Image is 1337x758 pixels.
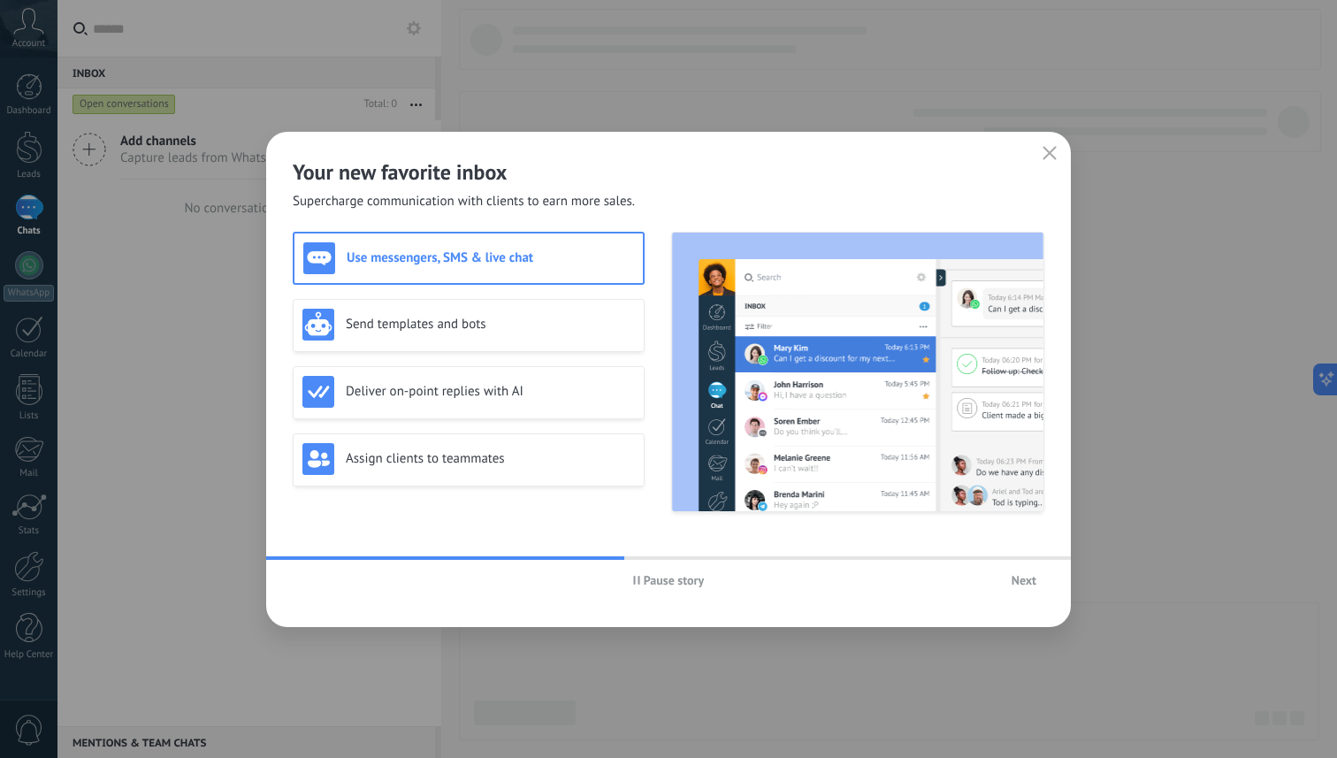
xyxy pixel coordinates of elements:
h3: Use messengers, SMS & live chat [347,249,634,266]
button: Next [1004,567,1044,593]
h3: Send templates and bots [346,316,635,333]
button: Pause story [625,567,713,593]
h3: Deliver on-point replies with AI [346,383,635,400]
h2: Your new favorite inbox [293,158,1044,186]
h3: Assign clients to teammates [346,450,635,467]
span: Supercharge communication with clients to earn more sales. [293,193,635,211]
span: Next [1012,574,1036,586]
span: Pause story [644,574,705,586]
